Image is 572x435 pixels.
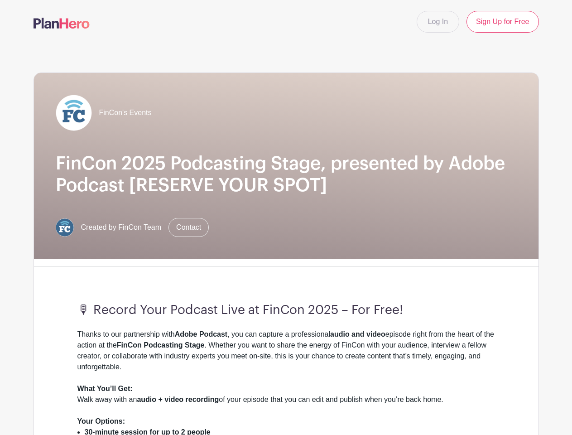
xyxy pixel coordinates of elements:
div: Walk away with an of your episode that you can edit and publish when you’re back home. [77,383,495,416]
strong: audio + video recording [137,396,219,403]
h1: FinCon 2025 Podcasting Stage, presented by Adobe Podcast [RESERVE YOUR SPOT] [56,153,517,196]
strong: audio and video [330,330,385,338]
strong: FinCon Podcasting Stage [117,341,205,349]
span: Created by FinCon Team [81,222,162,233]
div: Thanks to our partnership with , you can capture a professional episode right from the heart of t... [77,329,495,383]
a: Contact [168,218,209,237]
strong: What You’ll Get: [77,385,133,392]
a: Sign Up for Free [466,11,538,33]
h3: 🎙 Record Your Podcast Live at FinCon 2025 – For Free! [77,303,495,318]
strong: Your Options: [77,417,125,425]
strong: Adobe Podcast [175,330,227,338]
img: logo-507f7623f17ff9eddc593b1ce0a138ce2505c220e1c5a4e2b4648c50719b7d32.svg [34,18,90,29]
span: FinCon's Events [99,107,152,118]
a: Log In [417,11,459,33]
img: FC%20circle.png [56,218,74,237]
img: FC%20circle_white.png [56,95,92,131]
